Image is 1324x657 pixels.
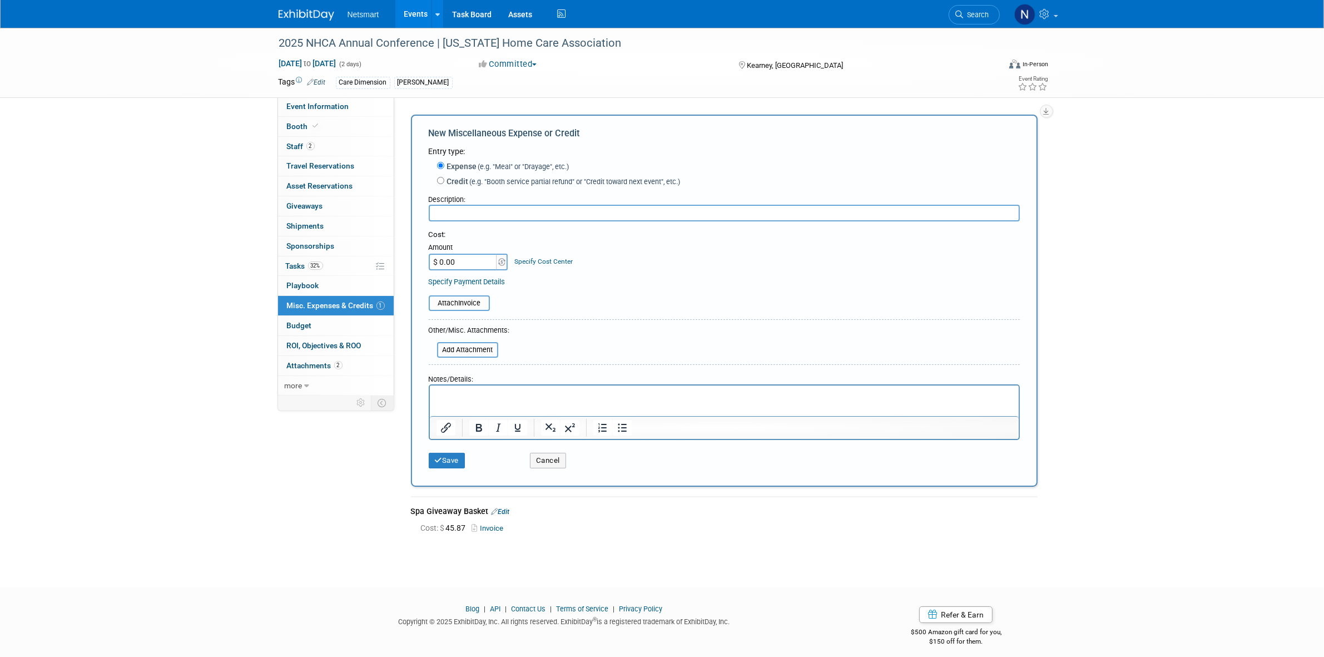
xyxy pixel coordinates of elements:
span: Search [964,11,989,19]
span: Staff [287,142,315,151]
div: Amount [429,243,509,254]
button: Superscript [560,420,579,436]
span: Event Information [287,102,349,111]
span: Misc. Expenses & Credits [287,301,385,310]
span: Shipments [287,221,324,230]
div: Copyright © 2025 ExhibitDay, Inc. All rights reserved. ExhibitDay is a registered trademark of Ex... [279,614,850,627]
div: Other/Misc. Attachments: [429,325,510,338]
a: Shipments [278,216,394,236]
a: Terms of Service [556,605,608,613]
span: more [285,381,303,390]
span: Booth [287,122,321,131]
span: (e.g. "Meal" or "Drayage", etc.) [477,162,569,171]
span: Netsmart [348,10,379,19]
div: [PERSON_NAME] [394,77,453,88]
i: Booth reservation complete [313,123,319,129]
span: Sponsorships [287,241,335,250]
span: Giveaways [287,201,323,210]
div: $500 Amazon gift card for you, [866,620,1046,646]
a: Refer & Earn [919,606,993,623]
span: | [481,605,488,613]
button: Cancel [530,453,566,468]
a: Staff2 [278,137,394,156]
span: 2 [334,361,343,369]
a: Edit [308,78,326,86]
a: Attachments2 [278,356,394,376]
button: Subscript [540,420,559,436]
a: Budget [278,316,394,335]
a: more [278,376,394,396]
img: ExhibitDay [279,9,334,21]
a: Event Information [278,97,394,116]
div: Spa Giveaway Basket [411,506,1038,519]
a: Playbook [278,276,394,295]
button: Insert/edit link [437,420,455,436]
span: | [547,605,554,613]
span: 45.87 [421,523,470,532]
a: Blog [465,605,479,613]
div: Event Rating [1018,76,1048,82]
div: $150 off for them. [866,637,1046,646]
span: Tasks [286,261,323,270]
a: ROI, Objectives & ROO [278,336,394,355]
span: Playbook [287,281,319,290]
td: Tags [279,76,326,89]
a: Misc. Expenses & Credits1 [278,296,394,315]
a: Contact Us [511,605,546,613]
a: Search [949,5,1000,24]
a: Specify Cost Center [514,258,573,265]
a: Edit [492,508,510,516]
span: 1 [376,302,385,310]
span: [DATE] [DATE] [279,58,337,68]
span: Cost: $ [421,523,446,532]
span: 32% [308,261,323,270]
button: Numbered list [593,420,612,436]
button: Committed [475,58,541,70]
div: 2025 NHCA Annual Conference | [US_STATE] Home Care Association [275,33,983,53]
iframe: Rich Text Area [430,386,1019,416]
a: Giveaways [278,196,394,216]
a: Travel Reservations [278,156,394,176]
button: Underline [508,420,527,436]
label: Credit [444,176,681,187]
span: Attachments [287,361,343,370]
a: Asset Reservations [278,176,394,196]
a: Privacy Policy [619,605,662,613]
div: Event Format [934,58,1049,75]
div: In-Person [1022,60,1048,68]
div: Notes/Details: [429,369,1020,384]
span: Budget [287,321,312,330]
button: Bold [469,420,488,436]
a: Tasks32% [278,256,394,276]
a: Invoice [472,524,508,532]
span: Kearney, [GEOGRAPHIC_DATA] [747,61,843,70]
button: Bullet list [612,420,631,436]
td: Personalize Event Tab Strip [352,396,371,410]
span: | [502,605,509,613]
td: Toggle Event Tabs [371,396,394,410]
span: Travel Reservations [287,161,355,170]
button: Italic [488,420,507,436]
button: Save [429,453,465,468]
span: to [303,59,313,68]
span: Asset Reservations [287,181,353,190]
span: (2 days) [339,61,362,68]
span: 2 [306,142,315,150]
div: Description: [429,190,1020,205]
img: Nina Finn [1014,4,1035,25]
img: Format-Inperson.png [1009,60,1020,68]
sup: ® [593,616,597,623]
span: | [610,605,617,613]
span: (e.g. "Booth service partial refund" or "Credit toward next event", etc.) [469,177,681,186]
a: Sponsorships [278,236,394,256]
div: New Miscellaneous Expense or Credit [429,127,1020,146]
div: Care Dimension [336,77,390,88]
label: Expense [444,161,569,172]
span: ROI, Objectives & ROO [287,341,361,350]
div: Entry type: [429,146,1020,157]
a: API [490,605,500,613]
a: Booth [278,117,394,136]
div: Cost: [429,230,1020,240]
a: Specify Payment Details [429,278,505,286]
